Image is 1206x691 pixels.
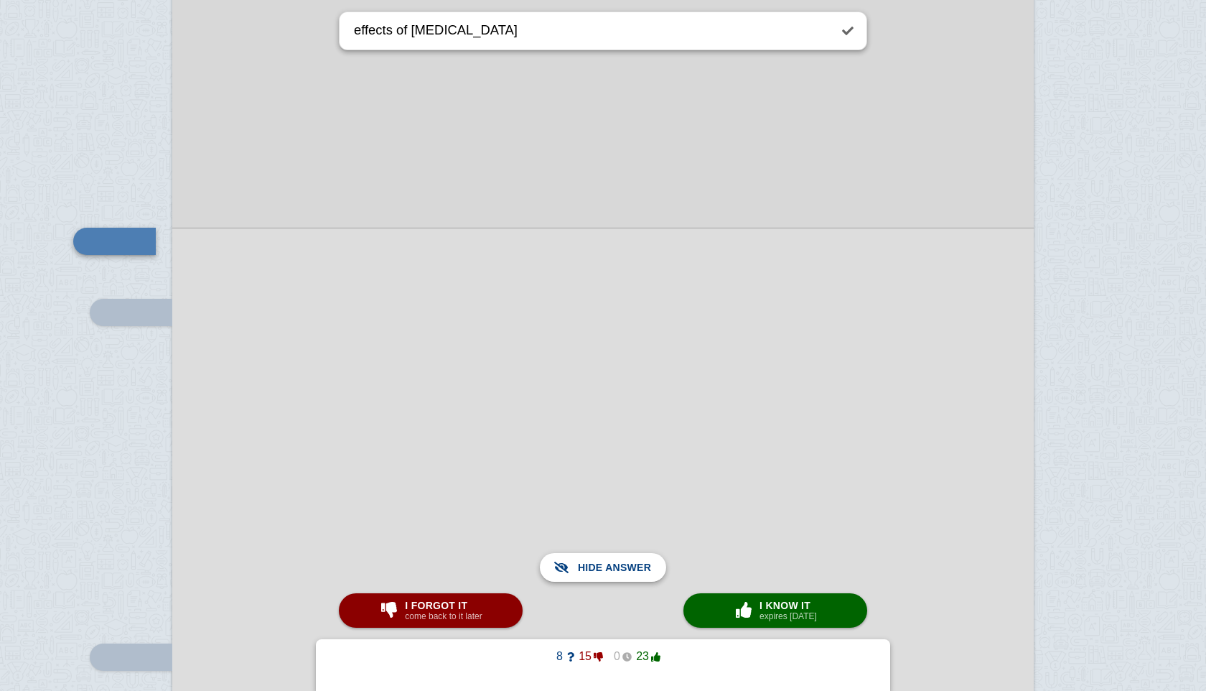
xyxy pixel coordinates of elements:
[546,650,574,663] span: 8
[632,650,660,663] span: 23
[540,553,666,582] button: Hide answer
[683,593,867,628] button: I know itexpires [DATE]
[759,600,817,611] span: I know it
[351,12,829,49] textarea: effects of [MEDICAL_DATA]
[574,650,603,663] span: 15
[405,611,482,621] small: come back to it later
[339,593,523,628] button: I forgot itcome back to it later
[534,645,672,668] button: 815023
[759,611,817,621] small: expires [DATE]
[603,650,632,663] span: 0
[405,600,482,611] span: I forgot it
